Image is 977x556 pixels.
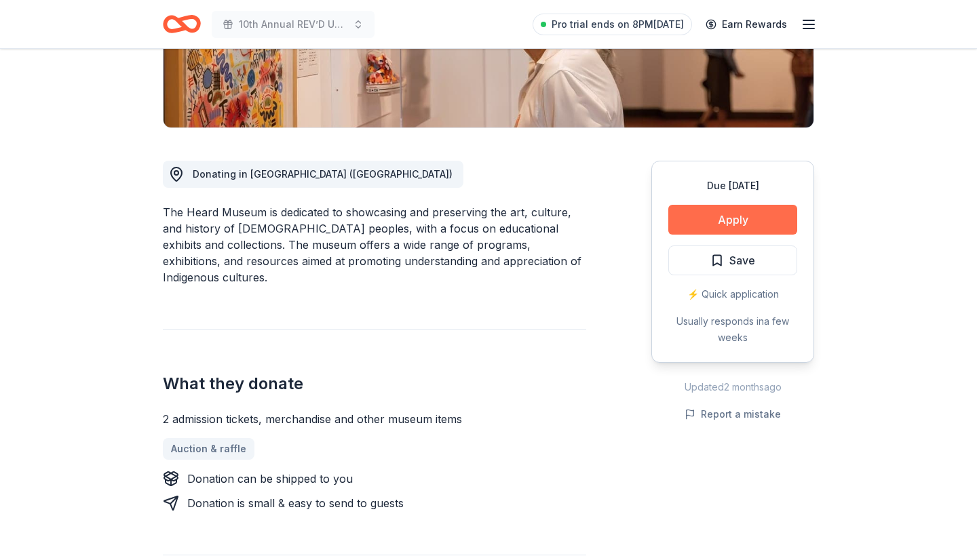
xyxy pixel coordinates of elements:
button: Save [668,245,797,275]
h2: What they donate [163,373,586,395]
div: 2 admission tickets, merchandise and other museum items [163,411,586,427]
a: Home [163,8,201,40]
button: Report a mistake [685,406,781,422]
span: Save [729,252,755,269]
div: Due [DATE] [668,178,797,194]
div: Donation can be shipped to you [187,471,353,487]
span: Donating in [GEOGRAPHIC_DATA] ([GEOGRAPHIC_DATA]) [193,168,453,180]
div: ⚡️ Quick application [668,286,797,302]
button: Apply [668,205,797,235]
a: Auction & raffle [163,438,254,460]
span: 10th Annual REV’D UP for [MEDICAL_DATA] Car Show & Special Needs Resource Fair [239,16,347,33]
div: Usually responds in a few weeks [668,313,797,346]
a: Earn Rewards [697,12,795,37]
span: Pro trial ends on 8PM[DATE] [552,16,684,33]
button: 10th Annual REV’D UP for [MEDICAL_DATA] Car Show & Special Needs Resource Fair [212,11,375,38]
div: Donation is small & easy to send to guests [187,495,404,511]
div: The Heard Museum is dedicated to showcasing and preserving the art, culture, and history of [DEMO... [163,204,586,285]
div: Updated 2 months ago [651,379,814,395]
a: Pro trial ends on 8PM[DATE] [533,14,692,35]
